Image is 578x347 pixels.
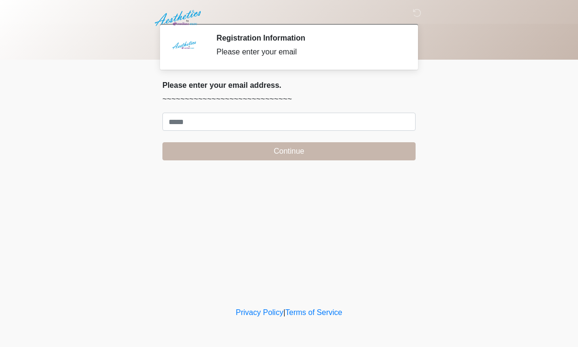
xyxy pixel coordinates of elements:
button: Continue [162,142,416,160]
div: Please enter your email [216,46,401,58]
p: ~~~~~~~~~~~~~~~~~~~~~~~~~~~~~ [162,94,416,105]
a: | [283,308,285,316]
a: Privacy Policy [236,308,284,316]
a: Terms of Service [285,308,342,316]
img: Aesthetics by Emediate Cure Logo [153,7,205,29]
img: Agent Avatar [170,33,198,62]
h2: Registration Information [216,33,401,42]
h2: Please enter your email address. [162,81,416,90]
